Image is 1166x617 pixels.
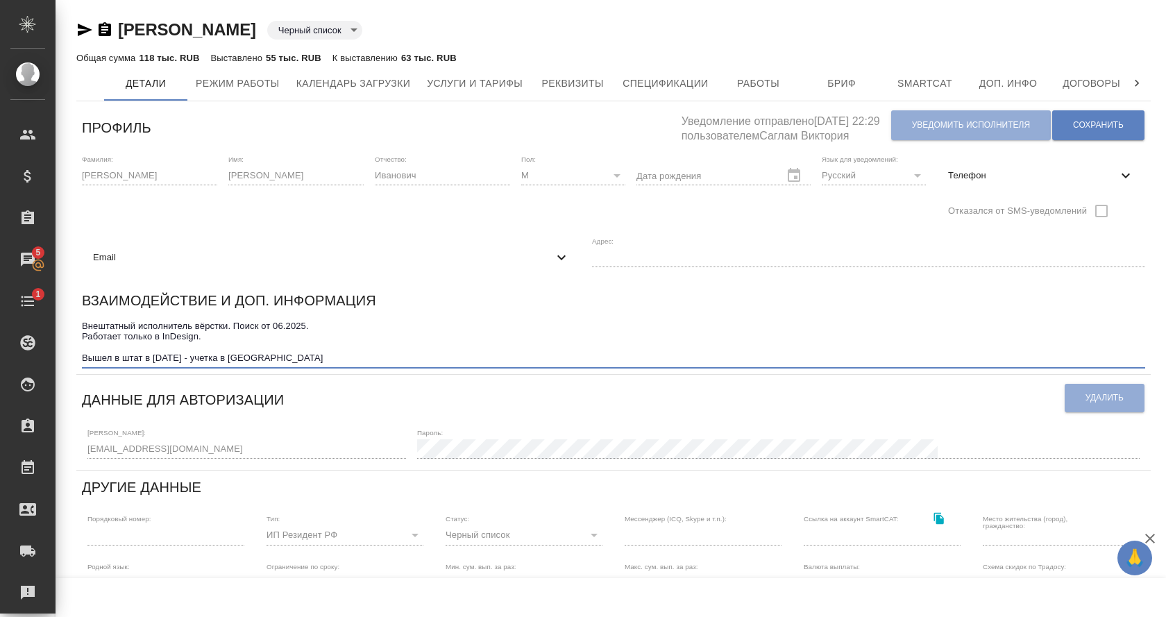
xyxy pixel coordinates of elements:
span: Режим работы [196,75,280,92]
div: Черный список [446,525,602,545]
p: Общая сумма [76,53,139,63]
span: Услуги и тарифы [427,75,523,92]
div: ИП Резидент РФ [267,525,423,545]
label: Макс. сум. вып. за раз: [625,563,698,570]
p: Выставлено [211,53,267,63]
textarea: Внештатный исполнитель вёрстки. Поиск от 06.2025. Работает только в InDesign. Вышел в штат в [DAT... [82,321,1145,364]
span: Доп. инфо [975,75,1042,92]
a: [PERSON_NAME] [118,20,256,39]
span: Отказался от SMS-уведомлений [948,204,1087,218]
label: Мессенджер (ICQ, Skype и т.п.): [625,516,727,523]
h6: Другие данные [82,476,201,498]
span: Реквизиты [539,75,606,92]
label: Статус: [446,516,469,523]
a: 1 [3,284,52,319]
label: Мин. сум. вып. за раз: [446,563,516,570]
button: Сохранить [1052,110,1144,140]
span: Календарь загрузки [296,75,411,92]
button: Скопировать ссылку для ЯМессенджера [76,22,93,38]
span: Договоры [1058,75,1125,92]
h6: Профиль [82,117,151,139]
label: Фамилия: [82,155,113,162]
div: Телефон [937,160,1145,191]
label: Пол: [521,155,536,162]
p: 55 тыс. RUB [266,53,321,63]
label: Тип: [267,516,280,523]
span: 🙏 [1123,543,1147,573]
label: Схема скидок по Традосу: [983,563,1066,570]
label: Ссылка на аккаунт SmartCAT: [804,516,899,523]
button: Скопировать ссылку [924,504,953,532]
label: Адрес: [592,237,614,244]
span: Детали [112,75,179,92]
button: Скопировать ссылку [96,22,113,38]
h5: Уведомление отправлено [DATE] 22:29 пользователем Саглам Виктория [682,107,890,144]
span: Бриф [809,75,875,92]
label: [PERSON_NAME]: [87,429,146,436]
label: Валюта выплаты: [804,563,860,570]
span: Сохранить [1073,119,1124,131]
span: Работы [725,75,792,92]
div: Email [82,242,581,273]
p: 63 тыс. RUB [401,53,457,63]
label: Язык для уведомлений: [822,155,898,162]
div: Черный список [267,21,362,40]
button: 🙏 [1117,541,1152,575]
button: Черный список [274,24,346,36]
a: 5 [3,242,52,277]
div: RUB [804,573,961,593]
label: Отчество: [375,155,407,162]
p: К выставлению [332,53,401,63]
span: Email [93,251,553,264]
span: 1 [27,287,49,301]
div: без ограничений [267,573,423,593]
span: 5 [27,246,49,260]
label: Ограничение по сроку: [267,563,339,570]
div: М [521,166,625,185]
label: Порядковый номер: [87,516,151,523]
div: Русский [822,166,926,185]
label: Место жительства (город), гражданство: [983,516,1101,530]
span: Спецификации [623,75,708,92]
span: Smartcat [892,75,958,92]
h6: Данные для авторизации [82,389,284,411]
label: Имя: [228,155,244,162]
span: Телефон [948,169,1117,183]
p: 118 тыс. RUB [139,53,199,63]
label: Родной язык: [87,563,130,570]
h6: Взаимодействие и доп. информация [82,289,376,312]
label: Пароль: [417,429,443,436]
